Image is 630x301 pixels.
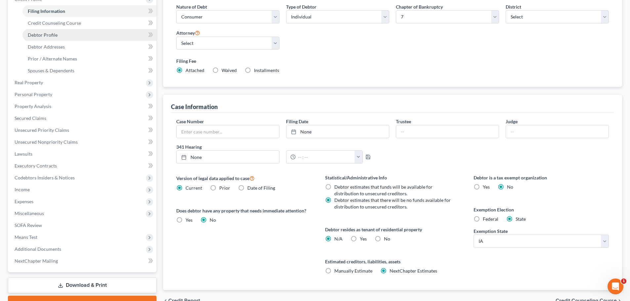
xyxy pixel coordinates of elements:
span: Miscellaneous [15,210,44,216]
label: Exemption State [474,228,508,235]
label: Filing Date [286,118,308,125]
label: Case Number [176,118,204,125]
span: No [210,217,216,223]
input: -- [506,125,609,138]
label: Debtor resides as tenant of residential property [325,226,460,233]
a: Unsecured Nonpriority Claims [9,136,156,148]
span: Attached [186,67,204,73]
span: Executory Contracts [15,163,57,169]
span: Credit Counseling Course [28,20,81,26]
span: Installments [254,67,279,73]
span: Federal [483,216,498,222]
a: SOFA Review [9,219,156,231]
label: 341 Hearing [173,143,393,150]
a: Executory Contracts [9,160,156,172]
a: Download & Print [8,278,156,293]
span: Expenses [15,199,33,204]
a: Debtor Addresses [22,41,156,53]
span: Additional Documents [15,246,61,252]
span: Manually Estimate [334,268,372,274]
a: Prior / Alternate Names [22,53,156,65]
a: Credit Counseling Course [22,17,156,29]
span: Unsecured Nonpriority Claims [15,139,78,145]
div: Case Information [171,103,218,111]
span: N/A [334,236,343,242]
span: Debtor Addresses [28,44,65,50]
span: Income [15,187,30,192]
span: Codebtors Insiders & Notices [15,175,75,180]
input: -- : -- [296,151,355,163]
label: Estimated creditors, liabilities, assets [325,258,460,265]
input: Enter case number... [177,125,279,138]
span: Filing Information [28,8,65,14]
label: Trustee [396,118,411,125]
span: Personal Property [15,92,52,97]
span: NextChapter Estimates [390,268,437,274]
a: Property Analysis [9,100,156,112]
span: Current [186,185,202,191]
iframe: Intercom live chat [608,279,623,294]
span: Property Analysis [15,103,51,109]
span: Debtor Profile [28,32,58,38]
span: NextChapter Mailing [15,258,58,264]
label: Filing Fee [176,57,609,64]
label: Nature of Debt [176,3,207,10]
span: Waived [222,67,237,73]
span: Unsecured Priority Claims [15,127,69,133]
span: Date of Filing [247,185,275,191]
label: Judge [506,118,518,125]
span: Means Test [15,234,37,240]
a: Unsecured Priority Claims [9,124,156,136]
span: Prior [219,185,230,191]
label: Attorney [176,29,200,37]
span: Yes [186,217,192,223]
span: Debtor estimates that there will be no funds available for distribution to unsecured creditors. [334,197,451,209]
span: Prior / Alternate Names [28,56,77,61]
a: Spouses & Dependents [22,65,156,77]
input: -- [396,125,499,138]
span: Lawsuits [15,151,32,157]
span: 1 [621,279,626,284]
a: Filing Information [22,5,156,17]
a: Lawsuits [9,148,156,160]
a: NextChapter Mailing [9,255,156,267]
span: No [507,184,513,190]
span: Debtor estimates that funds will be available for distribution to unsecured creditors. [334,184,433,196]
label: Statistical/Administrative Info [325,174,460,181]
label: Debtor is a tax exempt organization [474,174,609,181]
a: None [286,125,389,138]
span: Real Property [15,80,43,85]
label: Version of legal data applied to case [176,174,312,182]
a: Debtor Profile [22,29,156,41]
label: District [506,3,521,10]
span: Secured Claims [15,115,46,121]
a: Secured Claims [9,112,156,124]
span: Yes [360,236,367,242]
span: SOFA Review [15,222,42,228]
span: Yes [483,184,490,190]
span: Spouses & Dependents [28,68,74,73]
span: No [384,236,390,242]
span: State [516,216,526,222]
label: Exemption Election [474,206,609,213]
a: None [177,151,279,163]
label: Chapter of Bankruptcy [396,3,443,10]
label: Does debtor have any property that needs immediate attention? [176,207,312,214]
label: Type of Debtor [286,3,316,10]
